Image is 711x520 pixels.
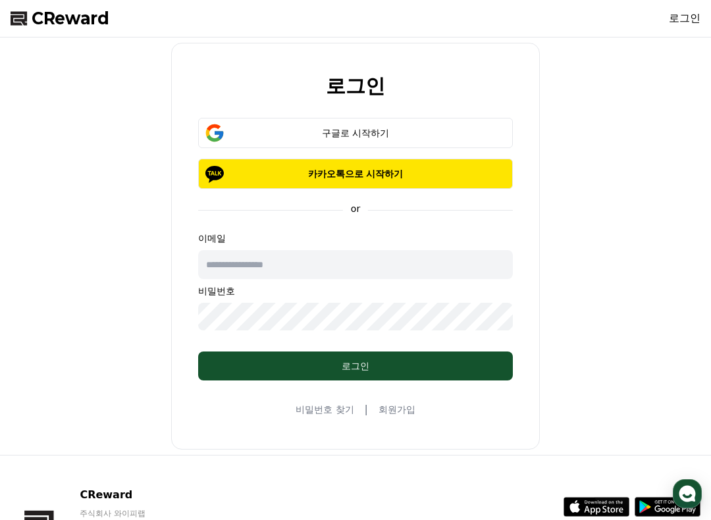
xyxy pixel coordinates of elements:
[473,483,707,516] a: 설정
[224,359,487,373] div: 로그인
[198,232,513,245] p: 이메일
[217,167,494,180] p: 카카오톡으로 시작하기
[80,508,240,519] p: 주식회사 와이피랩
[581,503,598,514] span: 설정
[198,118,513,148] button: 구글로 시작하기
[117,503,126,514] span: 홈
[198,351,513,380] button: 로그인
[80,487,240,503] p: CReward
[198,284,513,298] p: 비밀번호
[4,483,238,516] a: 홈
[198,159,513,189] button: 카카오톡으로 시작하기
[365,402,368,417] span: |
[238,483,473,516] a: 대화
[32,8,109,29] span: CReward
[11,8,109,29] a: CReward
[343,202,368,215] p: or
[326,75,385,97] h2: 로그인
[296,403,354,416] a: 비밀번호 찾기
[379,403,415,416] a: 회원가입
[347,504,364,515] span: 대화
[217,126,494,140] div: 구글로 시작하기
[669,11,700,26] a: 로그인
